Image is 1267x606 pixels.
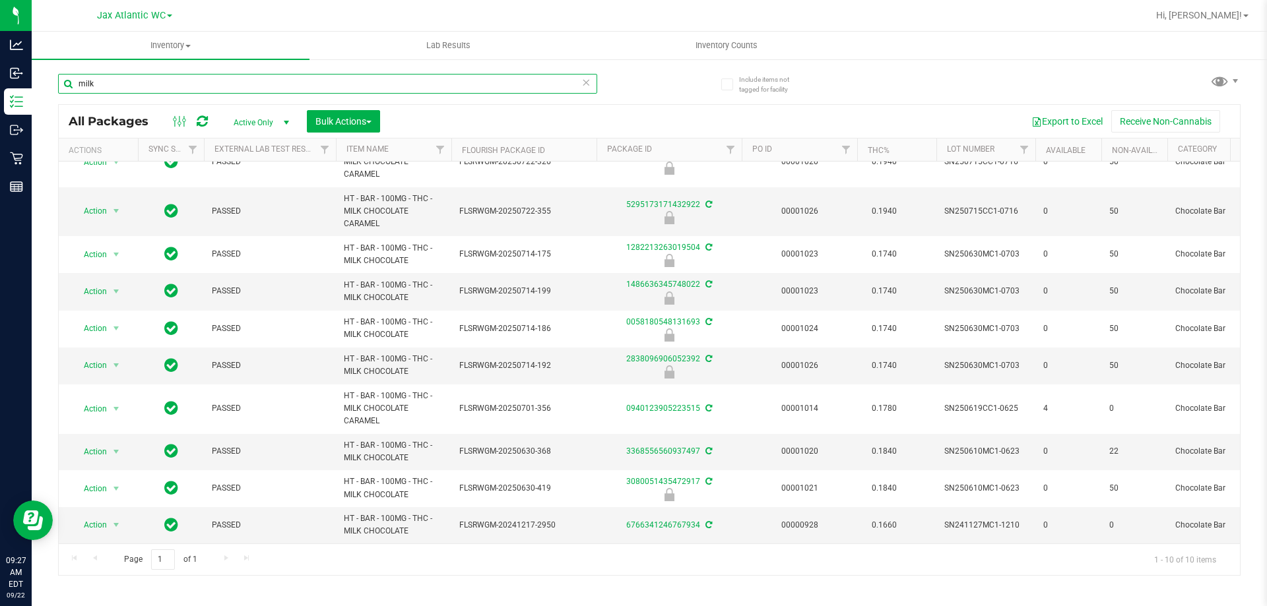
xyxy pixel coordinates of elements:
span: 0 [1043,156,1093,168]
span: select [108,282,125,301]
span: select [108,356,125,375]
span: Clear [581,74,591,91]
a: 1486636345748022 [626,280,700,289]
span: FLSRWGM-20250714-186 [459,322,589,335]
a: 00001024 [781,324,818,333]
span: Include items not tagged for facility [739,75,805,94]
button: Export to Excel [1023,110,1111,133]
span: SN250610MC1-0623 [944,445,1027,458]
span: 0.1940 [865,202,903,221]
inline-svg: Retail [10,152,23,165]
span: SN241127MC1-1210 [944,519,1027,531]
a: Item Name [346,144,389,154]
p: 09:27 AM EDT [6,555,26,590]
span: select [108,479,125,498]
span: HT - BAR - 100MG - THC - MILK CHOCOLATE CARAMEL [344,143,443,181]
div: Newly Received [595,365,744,379]
span: 22 [1109,445,1159,458]
a: Filter [314,138,336,161]
a: Flourish Package ID [462,146,545,155]
span: 0 [1043,322,1093,335]
span: 50 [1109,248,1159,260]
span: HT - BAR - 100MG - THC - MILK CHOCOLATE [344,279,443,304]
span: 0 [1109,402,1159,415]
span: 50 [1109,205,1159,218]
span: Lab Results [408,40,488,51]
span: select [108,245,125,264]
span: SN250630MC1-0703 [944,322,1027,335]
a: 5295173171432922 [626,200,700,209]
a: Filter [835,138,857,161]
span: HT - BAR - 100MG - THC - MILK CHOCOLATE [344,316,443,341]
span: 4 [1043,402,1093,415]
span: Jax Atlantic WC [97,10,166,21]
a: Sync Status [148,144,199,154]
span: select [108,153,125,171]
span: 0.1840 [865,479,903,498]
button: Bulk Actions [307,110,380,133]
span: FLSRWGM-20250714-192 [459,359,589,372]
span: SN250630MC1-0703 [944,359,1027,372]
span: select [108,442,125,461]
span: select [108,319,125,338]
span: SN250630MC1-0703 [944,285,1027,297]
div: Newly Received [595,211,744,224]
span: Sync from Compliance System [703,404,712,413]
span: In Sync [164,319,178,338]
span: PASSED [212,248,328,260]
a: Filter [1014,138,1035,161]
a: 00000928 [781,520,818,530]
span: 0.1740 [865,245,903,264]
span: Sync from Compliance System [703,446,712,456]
span: HT - BAR - 100MG - THC - MILK CHOCOLATE CARAMEL [344,193,443,231]
a: 3080051435472917 [626,477,700,486]
span: SN250610MC1-0623 [944,482,1027,495]
a: Filter [720,138,742,161]
span: SN250619CC1-0625 [944,402,1027,415]
inline-svg: Inbound [10,67,23,80]
div: Newly Received [595,254,744,267]
span: 50 [1109,156,1159,168]
span: Page of 1 [113,549,208,570]
inline-svg: Reports [10,180,23,193]
span: Sync from Compliance System [703,280,712,289]
a: 0940123905223515 [626,404,700,413]
span: Hi, [PERSON_NAME]! [1156,10,1242,20]
button: Receive Non-Cannabis [1111,110,1220,133]
span: 0 [1109,519,1159,531]
a: 00001014 [781,404,818,413]
span: HT - BAR - 100MG - THC - MILK CHOCOLATE [344,242,443,267]
span: FLSRWGM-20241217-2950 [459,519,589,531]
span: Action [72,282,108,301]
span: 1 - 10 of 10 items [1144,549,1227,569]
span: Action [72,516,108,534]
span: Inventory Counts [678,40,775,51]
span: FLSRWGM-20250630-368 [459,445,589,458]
span: PASSED [212,156,328,168]
span: FLSRWGM-20250630-419 [459,482,589,495]
span: HT - BAR - 100MG - THC - MILK CHOCOLATE [344,512,443,537]
div: Newly Received [595,162,744,175]
span: FLSRWGM-20250714-199 [459,285,589,297]
span: Action [72,153,108,171]
span: Action [72,319,108,338]
a: PO ID [752,144,772,154]
span: PASSED [212,205,328,218]
span: 50 [1109,285,1159,297]
span: HT - BAR - 100MG - THC - MILK CHOCOLATE CARAMEL [344,390,443,428]
span: 0.1840 [865,442,903,461]
span: PASSED [212,359,328,372]
span: SN250715CC1-0716 [944,205,1027,218]
span: 0.1780 [865,399,903,418]
span: Action [72,400,108,418]
span: 0 [1043,482,1093,495]
span: HT - BAR - 100MG - THC - MILK CHOCOLATE [344,475,443,500]
a: 00001020 [781,446,818,456]
span: SN250630MC1-0703 [944,248,1027,260]
span: select [108,202,125,220]
span: Action [72,479,108,498]
span: PASSED [212,482,328,495]
inline-svg: Outbound [10,123,23,136]
span: In Sync [164,479,178,497]
a: 6766341246767934 [626,520,700,530]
